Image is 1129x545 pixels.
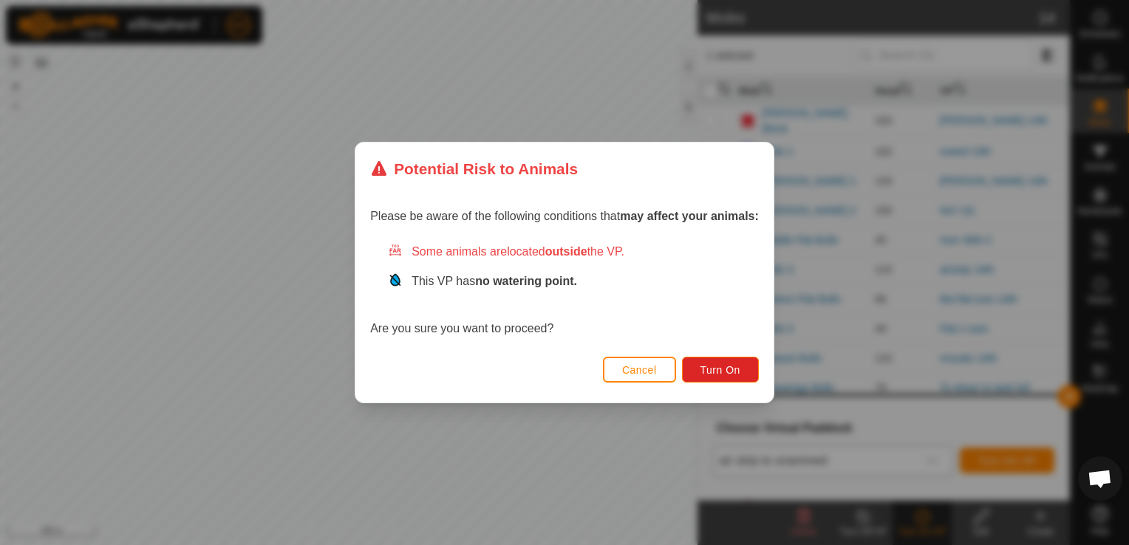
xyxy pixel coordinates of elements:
[370,157,578,180] div: Potential Risk to Animals
[603,357,676,383] button: Cancel
[682,357,759,383] button: Turn On
[622,364,657,376] span: Cancel
[475,275,577,287] strong: no watering point.
[545,245,587,258] strong: outside
[412,275,577,287] span: This VP has
[620,210,759,222] strong: may affect your animals:
[507,245,624,258] span: located the VP.
[388,243,759,261] div: Some animals are
[700,364,740,376] span: Turn On
[370,243,759,337] div: Are you sure you want to proceed?
[1078,456,1122,501] div: Open chat
[370,210,759,222] span: Please be aware of the following conditions that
